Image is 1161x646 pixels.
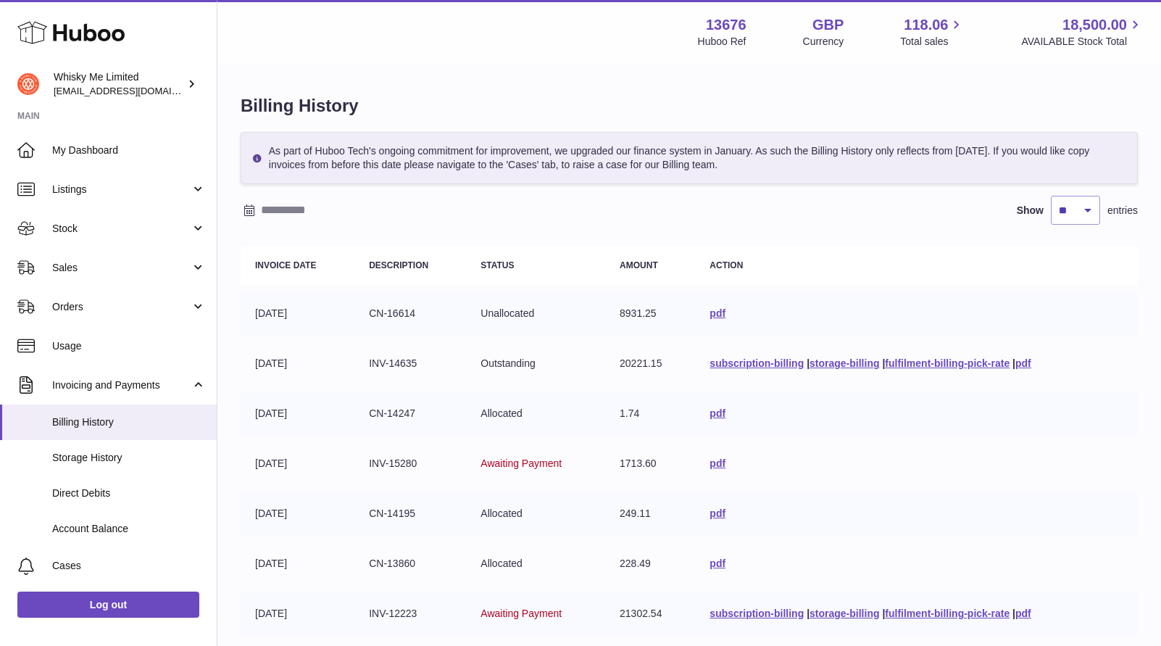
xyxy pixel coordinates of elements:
[1012,608,1015,619] span: |
[605,592,695,635] td: 21302.54
[52,559,206,573] span: Cases
[480,457,562,469] span: Awaiting Payment
[480,407,523,419] span: Allocated
[241,292,354,335] td: [DATE]
[52,339,206,353] span: Usage
[255,260,316,270] strong: Invoice Date
[241,542,354,585] td: [DATE]
[882,608,885,619] span: |
[52,451,206,465] span: Storage History
[885,357,1010,369] a: fulfilment-billing-pick-rate
[52,415,206,429] span: Billing History
[480,558,523,569] span: Allocated
[900,35,965,49] span: Total sales
[709,357,804,369] a: subscription-billing
[803,35,844,49] div: Currency
[52,300,191,314] span: Orders
[810,357,879,369] a: storage-billing
[354,492,466,535] td: CN-14195
[709,608,804,619] a: subscription-billing
[709,307,725,319] a: pdf
[882,357,885,369] span: |
[904,15,948,35] span: 118.06
[709,407,725,419] a: pdf
[605,392,695,435] td: 1.74
[241,132,1138,184] div: As part of Huboo Tech's ongoing commitment for improvement, we upgraded our finance system in Jan...
[480,260,514,270] strong: Status
[706,15,746,35] strong: 13676
[241,442,354,485] td: [DATE]
[354,592,466,635] td: INV-12223
[1015,608,1031,619] a: pdf
[241,592,354,635] td: [DATE]
[1017,204,1044,218] label: Show
[369,260,428,270] strong: Description
[810,608,879,619] a: storage-billing
[605,442,695,485] td: 1713.60
[900,15,965,49] a: 118.06 Total sales
[605,292,695,335] td: 8931.25
[1107,204,1138,218] span: entries
[480,307,534,319] span: Unallocated
[52,522,206,536] span: Account Balance
[354,392,466,435] td: CN-14247
[52,222,191,236] span: Stock
[698,35,746,49] div: Huboo Ref
[807,608,810,619] span: |
[52,486,206,500] span: Direct Debits
[812,15,844,35] strong: GBP
[709,260,743,270] strong: Action
[52,261,191,275] span: Sales
[52,378,191,392] span: Invoicing and Payments
[1021,35,1144,49] span: AVAILABLE Stock Total
[620,260,658,270] strong: Amount
[54,85,213,96] span: [EMAIL_ADDRESS][DOMAIN_NAME]
[354,542,466,585] td: CN-13860
[1062,15,1127,35] span: 18,500.00
[480,508,523,519] span: Allocated
[17,592,199,618] a: Log out
[605,342,695,385] td: 20221.15
[241,94,1138,117] h1: Billing History
[17,73,39,95] img: orders@whiskyshop.com
[709,558,725,569] a: pdf
[480,357,536,369] span: Outstanding
[1021,15,1144,49] a: 18,500.00 AVAILABLE Stock Total
[605,492,695,535] td: 249.11
[1015,357,1031,369] a: pdf
[54,70,184,98] div: Whisky Me Limited
[354,342,466,385] td: INV-14635
[709,508,725,519] a: pdf
[605,542,695,585] td: 228.49
[241,392,354,435] td: [DATE]
[885,608,1010,619] a: fulfilment-billing-pick-rate
[480,608,562,619] span: Awaiting Payment
[241,492,354,535] td: [DATE]
[807,357,810,369] span: |
[241,342,354,385] td: [DATE]
[52,144,206,157] span: My Dashboard
[1012,357,1015,369] span: |
[52,183,191,196] span: Listings
[709,457,725,469] a: pdf
[354,442,466,485] td: INV-15280
[354,292,466,335] td: CN-16614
